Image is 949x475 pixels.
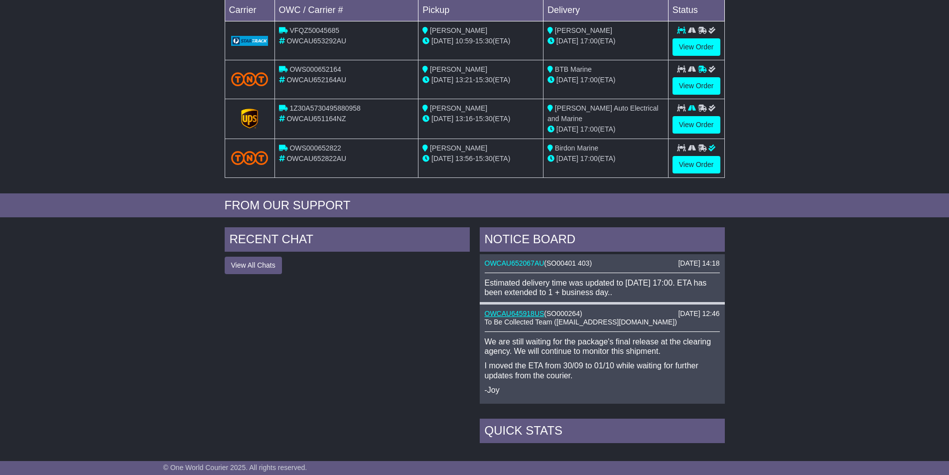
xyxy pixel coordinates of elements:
[455,37,473,45] span: 10:59
[225,198,725,213] div: FROM OUR SUPPORT
[430,144,487,152] span: [PERSON_NAME]
[225,227,470,254] div: RECENT CHAT
[485,361,720,380] p: I moved the ETA from 30/09 to 01/10 while waiting for further updates from the courier.
[475,37,493,45] span: 15:30
[673,38,720,56] a: View Order
[430,65,487,73] span: [PERSON_NAME]
[475,115,493,123] span: 15:30
[289,104,360,112] span: 1Z30A5730495880958
[580,37,598,45] span: 17:00
[485,385,720,395] p: -Joy
[241,109,258,129] img: GetCarrierServiceLogo
[485,318,677,326] span: To Be Collected Team ([EMAIL_ADDRESS][DOMAIN_NAME])
[431,155,453,162] span: [DATE]
[431,115,453,123] span: [DATE]
[556,125,578,133] span: [DATE]
[547,104,659,123] span: [PERSON_NAME] Auto Electrical and Marine
[547,75,664,85] div: (ETA)
[556,76,578,84] span: [DATE]
[547,124,664,135] div: (ETA)
[485,310,544,317] a: OWCAU645918US
[231,36,269,46] img: GetCarrierServiceLogo
[485,337,720,356] p: We are still waiting for the package's final release at the clearing agency. We will continue to ...
[455,76,473,84] span: 13:21
[231,72,269,86] img: TNT_Domestic.png
[673,116,720,134] a: View Order
[678,259,719,268] div: [DATE] 14:18
[286,76,346,84] span: OWCAU652164AU
[485,259,544,267] a: OWCAU652067AU
[475,155,493,162] span: 15:30
[485,310,720,318] div: ( )
[556,37,578,45] span: [DATE]
[555,65,592,73] span: BTB Marine
[289,65,341,73] span: OWS000652164
[480,419,725,446] div: Quick Stats
[422,154,539,164] div: - (ETA)
[231,151,269,164] img: TNT_Domestic.png
[555,144,598,152] span: Birdon Marine
[485,259,720,268] div: ( )
[422,114,539,124] div: - (ETA)
[225,257,282,274] button: View All Chats
[475,76,493,84] span: 15:30
[286,115,346,123] span: OWCAU651164NZ
[547,36,664,46] div: (ETA)
[455,155,473,162] span: 13:56
[455,115,473,123] span: 13:16
[547,154,664,164] div: (ETA)
[480,227,725,254] div: NOTICE BOARD
[286,37,346,45] span: OWCAU653292AU
[673,77,720,95] a: View Order
[431,76,453,84] span: [DATE]
[289,144,341,152] span: OWS000652822
[673,156,720,173] a: View Order
[546,259,589,267] span: SO00401 403
[422,36,539,46] div: - (ETA)
[556,155,578,162] span: [DATE]
[286,155,346,162] span: OWCAU652822AU
[422,75,539,85] div: - (ETA)
[580,125,598,133] span: 17:00
[430,104,487,112] span: [PERSON_NAME]
[430,26,487,34] span: [PERSON_NAME]
[431,37,453,45] span: [DATE]
[546,310,580,317] span: SO000264
[485,278,720,297] div: Estimated delivery time was updated to [DATE] 17:00. ETA has been extended to 1 + business day..
[555,26,612,34] span: [PERSON_NAME]
[480,446,725,471] td: Deliveries
[580,76,598,84] span: 17:00
[580,155,598,162] span: 17:00
[678,310,719,318] div: [DATE] 12:46
[163,464,307,472] span: © One World Courier 2025. All rights reserved.
[289,26,339,34] span: VFQZ50045685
